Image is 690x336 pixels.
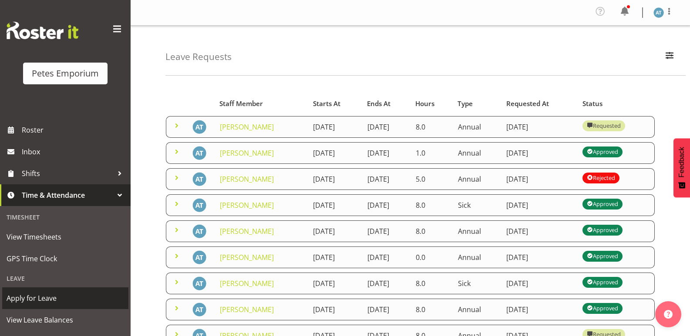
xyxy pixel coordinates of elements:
div: Petes Emporium [32,67,99,80]
div: Approved [587,251,618,261]
a: [PERSON_NAME] [220,148,274,158]
a: [PERSON_NAME] [220,200,274,210]
img: help-xxl-2.png [664,310,673,319]
div: Hours [415,99,448,109]
div: Ends At [367,99,405,109]
a: Apply for Leave [2,287,128,309]
img: alex-micheal-taniwha5364.jpg [192,303,206,316]
a: [PERSON_NAME] [220,226,274,236]
td: 8.0 [411,299,453,320]
span: Feedback [678,147,686,177]
td: [DATE] [308,142,362,164]
td: [DATE] [308,168,362,190]
div: Approved [587,146,618,157]
td: [DATE] [501,246,577,268]
td: Annual [453,220,502,242]
div: Approved [587,199,618,209]
button: Filter Employees [660,47,679,67]
td: 0.0 [411,246,453,268]
td: 8.0 [411,194,453,216]
a: View Leave Balances [2,309,128,331]
a: [PERSON_NAME] [220,253,274,262]
a: [PERSON_NAME] [220,122,274,132]
div: Approved [587,225,618,235]
td: [DATE] [501,194,577,216]
img: Rosterit website logo [7,22,78,39]
td: [DATE] [362,246,411,268]
a: [PERSON_NAME] [220,279,274,288]
a: [PERSON_NAME] [220,305,274,314]
span: Inbox [22,145,126,158]
h4: Leave Requests [165,52,232,62]
img: alex-micheal-taniwha5364.jpg [653,7,664,18]
td: Sick [453,273,502,294]
img: alex-micheal-taniwha5364.jpg [192,146,206,160]
td: [DATE] [362,116,411,138]
span: Roster [22,123,126,136]
td: [DATE] [501,168,577,190]
span: Time & Attendance [22,189,113,202]
td: [DATE] [501,220,577,242]
span: Apply for Leave [7,292,124,305]
td: Annual [453,246,502,268]
td: [DATE] [308,246,362,268]
td: Sick [453,194,502,216]
div: Staff Member [219,99,303,109]
div: Approved [587,303,618,313]
td: Annual [453,142,502,164]
img: alex-micheal-taniwha5364.jpg [192,224,206,238]
td: [DATE] [501,142,577,164]
div: Requested At [506,99,572,109]
span: Shifts [22,167,113,180]
span: View Leave Balances [7,313,124,326]
div: Requested [587,120,621,131]
div: Status [582,99,650,109]
td: [DATE] [501,116,577,138]
img: alex-micheal-taniwha5364.jpg [192,120,206,134]
span: View Timesheets [7,230,124,243]
td: [DATE] [308,273,362,294]
img: alex-micheal-taniwha5364.jpg [192,276,206,290]
img: alex-micheal-taniwha5364.jpg [192,198,206,212]
td: 8.0 [411,273,453,294]
a: [PERSON_NAME] [220,174,274,184]
img: alex-micheal-taniwha5364.jpg [192,172,206,186]
div: Timesheet [2,208,128,226]
td: [DATE] [362,273,411,294]
a: View Timesheets [2,226,128,248]
td: 1.0 [411,142,453,164]
a: GPS Time Clock [2,248,128,269]
img: alex-micheal-taniwha5364.jpg [192,250,206,264]
td: [DATE] [308,220,362,242]
td: [DATE] [501,299,577,320]
div: Leave [2,269,128,287]
td: [DATE] [501,273,577,294]
div: Approved [587,277,618,287]
td: 5.0 [411,168,453,190]
div: Starts At [313,99,357,109]
div: Rejected [587,173,615,183]
td: Annual [453,116,502,138]
td: 8.0 [411,220,453,242]
td: Annual [453,299,502,320]
td: [DATE] [362,194,411,216]
td: [DATE] [308,116,362,138]
button: Feedback - Show survey [673,138,690,197]
td: [DATE] [362,168,411,190]
div: Type [458,99,496,109]
td: [DATE] [362,299,411,320]
td: [DATE] [362,142,411,164]
td: [DATE] [308,299,362,320]
td: [DATE] [362,220,411,242]
td: Annual [453,168,502,190]
span: GPS Time Clock [7,252,124,265]
td: [DATE] [308,194,362,216]
td: 8.0 [411,116,453,138]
